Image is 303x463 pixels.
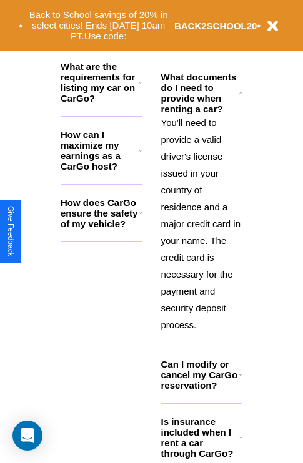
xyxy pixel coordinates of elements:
h3: Can I modify or cancel my CarGo reservation? [161,359,239,391]
h3: What documents do I need to provide when renting a car? [161,72,240,114]
h3: What are the requirements for listing my car on CarGo? [61,61,139,104]
h3: How can I maximize my earnings as a CarGo host? [61,129,139,172]
div: Open Intercom Messenger [12,421,42,451]
h3: How does CarGo ensure the safety of my vehicle? [61,197,139,229]
button: Back to School savings of 20% in select cities! Ends [DATE] 10am PT.Use code: [23,6,174,45]
p: You'll need to provide a valid driver's license issued in your country of residence and a major c... [161,114,243,333]
h3: Is insurance included when I rent a car through CarGo? [161,416,239,459]
b: BACK2SCHOOL20 [174,21,257,31]
div: Give Feedback [6,206,15,256]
